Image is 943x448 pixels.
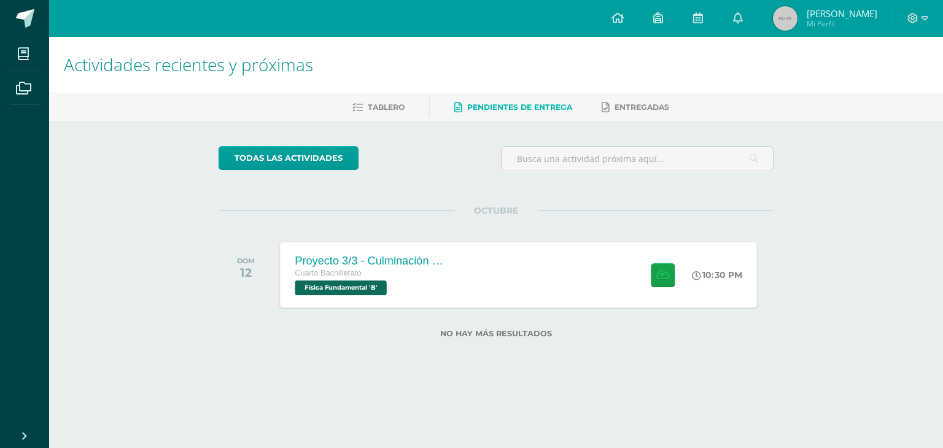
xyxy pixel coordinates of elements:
span: Física Fundamental 'B' [295,280,386,295]
span: Tablero [368,102,405,112]
span: OCTUBRE [454,205,538,216]
div: 12 [237,265,255,280]
label: No hay más resultados [219,329,774,338]
a: Pendientes de entrega [454,98,572,117]
div: 10:30 PM [692,269,742,280]
a: Tablero [352,98,405,117]
span: Entregadas [615,102,669,112]
a: todas las Actividades [219,146,359,170]
div: DOM [237,257,255,265]
img: 45x45 [773,6,797,31]
div: Proyecto 3/3 - Culminación y Presentación [295,254,443,267]
a: Entregadas [602,98,669,117]
span: Pendientes de entrega [467,102,572,112]
span: Actividades recientes y próximas [64,53,313,76]
input: Busca una actividad próxima aquí... [502,147,774,171]
span: Mi Perfil [807,18,877,29]
span: [PERSON_NAME] [807,7,877,20]
span: Cuarto Bachillerato [295,269,361,277]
